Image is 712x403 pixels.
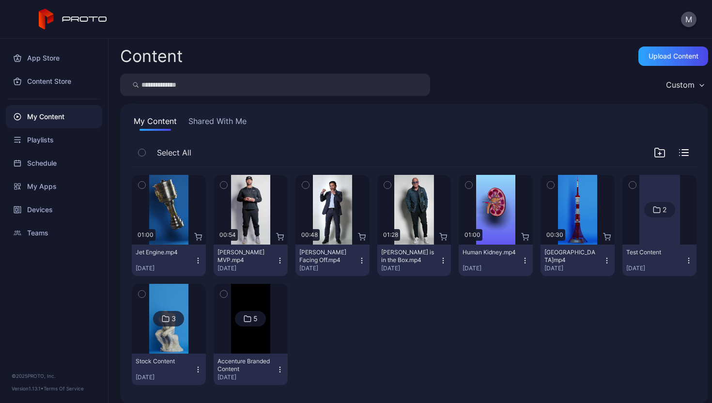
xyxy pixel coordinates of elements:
[6,70,102,93] a: Content Store
[295,245,370,276] button: [PERSON_NAME] Facing Off.mp4[DATE]
[136,248,189,256] div: Jet Engine.mp4
[186,115,248,131] button: Shared With Me
[6,152,102,175] a: Schedule
[171,314,176,323] div: 3
[136,357,189,365] div: Stock Content
[622,245,697,276] button: Test Content[DATE]
[544,264,603,272] div: [DATE]
[120,48,183,64] div: Content
[136,373,194,381] div: [DATE]
[459,245,533,276] button: Human Kidney.mp4[DATE]
[377,245,451,276] button: [PERSON_NAME] is in the Box.mp4[DATE]
[6,175,102,198] a: My Apps
[217,264,276,272] div: [DATE]
[6,128,102,152] a: Playlists
[132,245,206,276] button: Jet Engine.mp4[DATE]
[217,248,271,264] div: Albert Pujols MVP.mp4
[214,245,288,276] button: [PERSON_NAME] MVP.mp4[DATE]
[6,105,102,128] a: My Content
[299,248,353,264] div: Manny Pacquiao Facing Off.mp4
[132,354,206,385] button: Stock Content[DATE]
[626,264,685,272] div: [DATE]
[681,12,697,27] button: M
[217,373,276,381] div: [DATE]
[253,314,258,323] div: 5
[381,248,434,264] div: Howie Mandel is in the Box.mp4
[541,245,615,276] button: [GEOGRAPHIC_DATA]mp4[DATE]
[661,74,708,96] button: Custom
[6,46,102,70] a: App Store
[299,264,358,272] div: [DATE]
[132,115,179,131] button: My Content
[136,264,194,272] div: [DATE]
[638,46,708,66] button: Upload Content
[12,386,44,391] span: Version 1.13.1 •
[663,205,666,214] div: 2
[12,372,96,380] div: © 2025 PROTO, Inc.
[44,386,84,391] a: Terms Of Service
[544,248,598,264] div: Tokyo Tower.mp4
[649,52,698,60] div: Upload Content
[6,198,102,221] a: Devices
[217,357,271,373] div: Accenture Branded Content
[626,248,680,256] div: Test Content
[214,354,288,385] button: Accenture Branded Content[DATE]
[666,80,695,90] div: Custom
[463,248,516,256] div: Human Kidney.mp4
[157,147,191,158] span: Select All
[463,264,521,272] div: [DATE]
[6,221,102,245] a: Teams
[381,264,440,272] div: [DATE]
